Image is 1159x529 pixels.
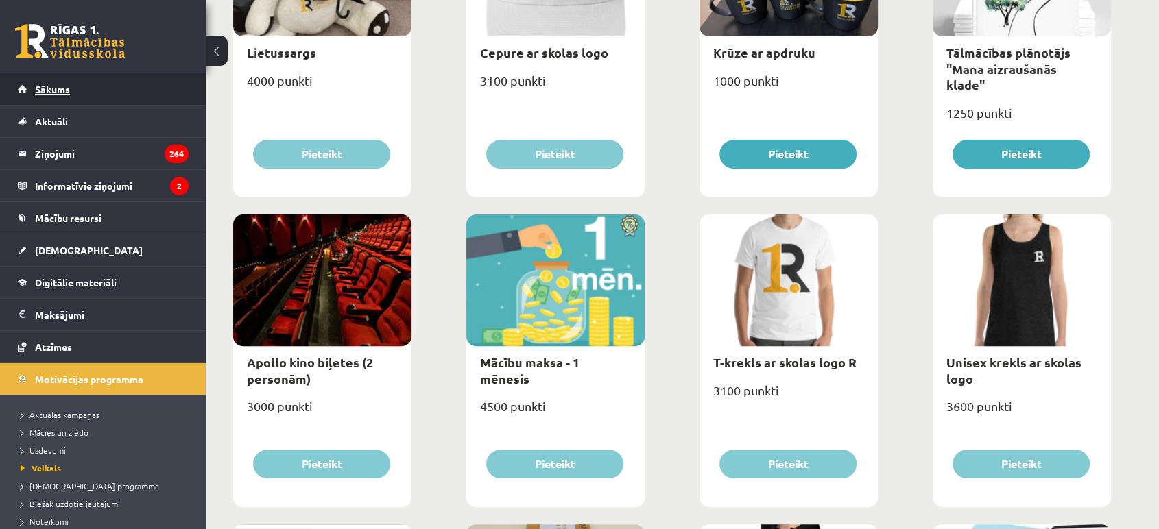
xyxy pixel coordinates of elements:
div: 3100 punkti [466,69,645,103]
button: Pieteikt [253,450,390,478]
a: Aktuālās kampaņas [21,408,192,421]
a: Veikals [21,462,192,474]
span: Uzdevumi [21,445,66,456]
a: Cepure ar skolas logo [480,45,608,60]
a: [DEMOGRAPHIC_DATA] programma [21,480,192,492]
legend: Maksājumi [35,299,189,330]
a: Aktuāli [18,106,189,137]
button: Pieteikt [953,140,1090,169]
button: Pieteikt [486,140,623,169]
span: Motivācijas programma [35,373,143,385]
a: Atzīmes [18,331,189,362]
a: Maksājumi [18,299,189,330]
a: Rīgas 1. Tālmācības vidusskola [15,24,125,58]
span: Biežāk uzdotie jautājumi [21,498,120,509]
a: Motivācijas programma [18,363,189,395]
span: Sākums [35,83,70,95]
a: Sākums [18,73,189,105]
a: Uzdevumi [21,444,192,456]
div: 4000 punkti [233,69,411,103]
button: Pieteikt [253,140,390,169]
span: Veikals [21,463,61,473]
div: 3600 punkti [933,395,1111,429]
a: Ziņojumi264 [18,138,189,169]
a: Mācību resursi [18,202,189,234]
a: T-krekls ar skolas logo R [713,354,857,370]
a: Informatīvie ziņojumi2 [18,170,189,201]
div: 1250 punkti [933,101,1111,136]
a: Unisex krekls ar skolas logo [946,354,1082,386]
button: Pieteikt [953,450,1090,478]
div: 3100 punkti [700,379,878,413]
a: Noteikumi [21,515,192,528]
a: Mācies un ziedo [21,426,192,439]
span: Aktuālās kampaņas [21,409,99,420]
a: Tālmācības plānotājs "Mana aizraušanās klade" [946,45,1071,93]
span: Atzīmes [35,341,72,353]
a: Lietussargs [247,45,316,60]
a: Digitālie materiāli [18,267,189,298]
legend: Ziņojumi [35,138,189,169]
span: Mācies un ziedo [21,427,88,438]
i: 2 [170,177,189,195]
a: Apollo kino biļetes (2 personām) [247,354,373,386]
div: 1000 punkti [700,69,878,103]
a: [DEMOGRAPHIC_DATA] [18,234,189,266]
img: Atlaide [614,214,645,238]
span: Aktuāli [35,115,68,127]
span: Noteikumi [21,516,69,527]
legend: Informatīvie ziņojumi [35,170,189,201]
a: Krūze ar apdruku [713,45,815,60]
span: [DEMOGRAPHIC_DATA] [35,244,143,256]
div: 3000 punkti [233,395,411,429]
button: Pieteikt [719,140,857,169]
span: Digitālie materiāli [35,276,117,288]
a: Mācību maksa - 1 mēnesis [480,354,579,386]
span: [DEMOGRAPHIC_DATA] programma [21,480,159,491]
button: Pieteikt [486,450,623,478]
a: Biežāk uzdotie jautājumi [21,497,192,510]
span: Mācību resursi [35,212,101,224]
button: Pieteikt [719,450,857,478]
div: 4500 punkti [466,395,645,429]
i: 264 [165,145,189,163]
